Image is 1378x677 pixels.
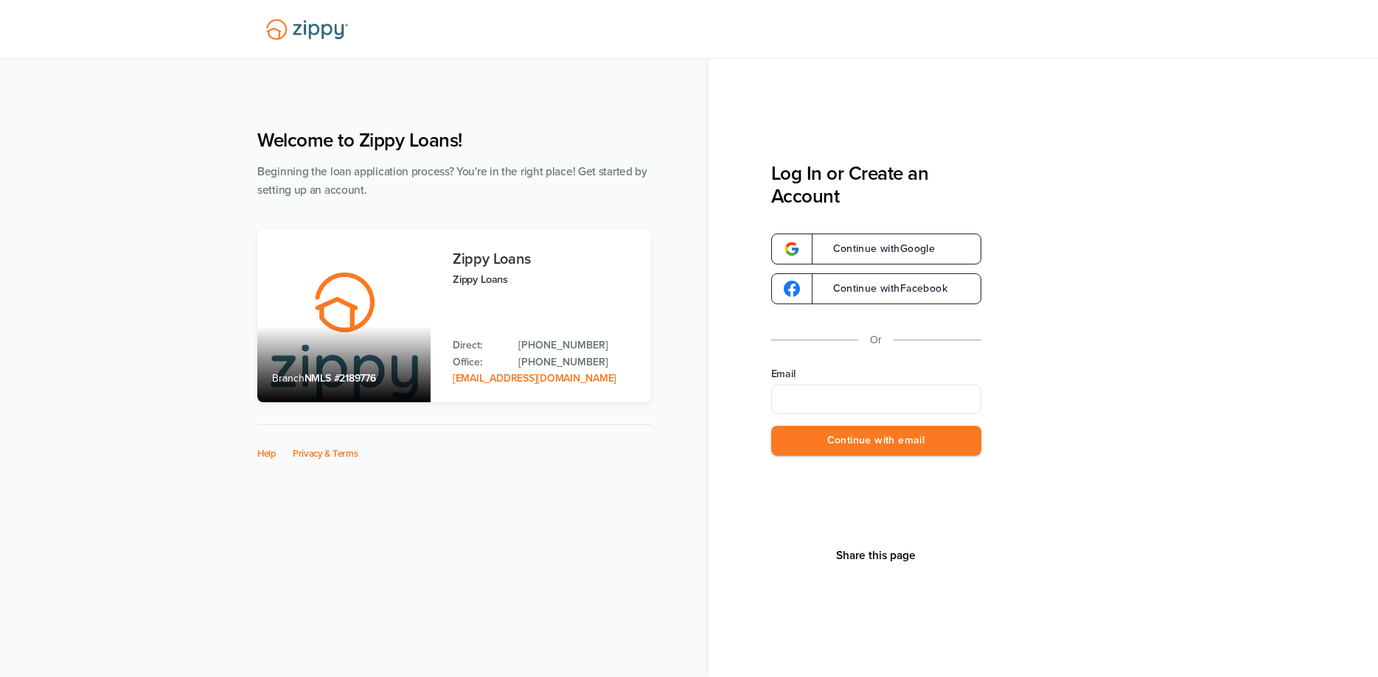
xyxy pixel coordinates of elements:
label: Email [771,367,981,382]
p: Or [870,331,882,349]
h3: Zippy Loans [453,251,636,267]
h3: Log In or Create an Account [771,162,981,208]
a: Email Address: zippyguide@zippymh.com [453,372,616,385]
h1: Welcome to Zippy Loans! [257,129,651,152]
a: google-logoContinue withFacebook [771,273,981,304]
span: Continue with Facebook [818,284,947,294]
a: Office Phone: 512-975-2947 [518,354,636,371]
img: Lender Logo [257,13,357,46]
span: Beginning the loan application process? You're in the right place! Get started by setting up an a... [257,165,647,197]
img: google-logo [784,241,800,257]
a: Help [257,448,276,460]
input: Email Address [771,385,981,414]
span: NMLS #2189776 [305,372,376,385]
span: Branch [272,372,305,385]
button: Share This Page [832,548,920,563]
p: Zippy Loans [453,271,636,288]
p: Direct: [453,337,504,354]
span: Continue with Google [818,244,936,254]
button: Continue with email [771,426,981,456]
p: Office: [453,354,504,371]
a: Direct Phone: 512-975-2947 [518,337,636,354]
a: google-logoContinue withGoogle [771,234,981,264]
a: Privacy & Terms [293,448,358,460]
img: google-logo [784,281,800,297]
